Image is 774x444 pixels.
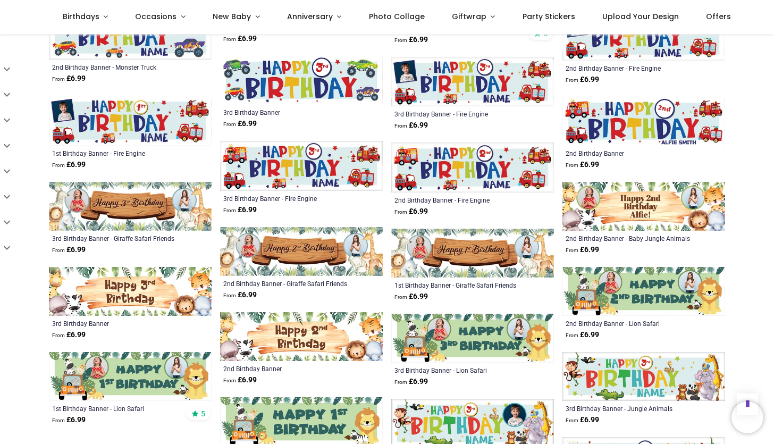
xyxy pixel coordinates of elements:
a: 2nd Birthday Banner - Baby Jungle Animals [566,234,691,242]
img: Happy 3rd Birthday Banner - Baby Jungle Animals [49,267,212,316]
span: Photo Collage [369,11,425,22]
span: From [394,209,407,215]
a: 2nd Birthday Banner [566,149,691,157]
strong: £ 6.99 [223,375,257,386]
strong: £ 6.99 [394,120,428,131]
img: Personalised Happy 1st Birthday Banner - Lion Safari - 2 Photo Upload [49,352,212,401]
strong: £ 6.99 [223,290,257,300]
img: Personalised Happy 1st Birthday Banner - Giraffe Safari Friends - 2 Photo Upload [391,229,554,278]
img: Personalised Happy 3rd Birthday Banner - Lion Safari - 2 Photo Upload [391,314,554,363]
a: 3rd Birthday Banner - Jungle Animals [566,404,691,413]
img: Personalised Happy 2nd Birthday Banner - Giraffe Safari Friends - 2 Photo Upload [220,227,383,276]
img: Personalised Happy 3rd Birthday Banner - Fire Engine - Custom Name & 1 Photo Upload [391,57,554,106]
span: From [566,247,578,253]
strong: £ 6.99 [394,376,428,387]
a: 3rd Birthday Banner [52,319,177,328]
a: 2nd Birthday Banner [223,364,348,373]
span: From [394,294,407,300]
strong: £ 6.99 [52,160,86,170]
strong: £ 6.99 [394,35,428,45]
a: 2nd Birthday Banner - Lion Safari [566,319,691,328]
span: From [52,332,65,338]
iframe: Brevo live chat [731,401,763,433]
a: 2nd Birthday Banner - Fire Engine [566,64,691,72]
img: Happy 2nd Birthday Banner - Baby Jungle Animals [220,312,383,361]
span: Occasions [135,11,176,22]
strong: £ 6.99 [566,415,599,425]
strong: £ 6.99 [394,291,428,302]
a: 2nd Birthday Banner - Fire Engine [394,196,519,204]
img: Personalised Happy 2nd Birthday Banner - Monster Truck - Custom Name [49,10,212,60]
span: From [223,292,236,298]
span: From [566,332,578,338]
span: From [52,247,65,253]
a: 1st Birthday Banner - Lion Safari [52,404,177,413]
img: Happy 2nd Birthday Banner - Fire Engine [562,97,725,146]
span: Offers [706,11,731,22]
strong: £ 6.99 [566,330,599,340]
span: Birthdays [63,11,99,22]
strong: £ 6.99 [52,415,86,425]
a: 2nd Birthday Banner - Monster Truck [52,63,177,71]
strong: £ 6.99 [52,330,86,340]
a: 3rd Birthday Banner - Lion Safari [394,366,519,374]
strong: £ 6.99 [566,74,599,85]
span: From [223,207,236,213]
strong: £ 6.99 [223,33,257,44]
img: Personalised Happy 1st Birthday Banner - Fire Engine - Custom Name & 1 Photo Upload [49,96,212,145]
img: Personalised Happy 2nd Birthday Banner - Lion Safari - 2 Photo Upload [562,267,725,316]
a: 3rd Birthday Banner - Fire Engine [394,110,519,118]
span: From [394,379,407,385]
a: 1st Birthday Banner - Fire Engine [52,149,177,157]
span: Giftwrap [452,11,486,22]
img: Personalised Happy 2nd Birthday Banner - Baby Jungle Animals - 2 Photo Upload [562,182,725,231]
img: Happy 3rd Birthday Banner - Monster Truck [220,56,383,105]
span: Party Stickers [523,11,575,22]
span: From [223,378,236,383]
span: Upload Your Design [602,11,679,22]
strong: £ 6.99 [52,245,86,255]
img: Personalised Happy 3rd Birthday Banner - Jungle Animals - Custom Name [562,352,725,401]
a: 2nd Birthday Banner - Giraffe Safari Friends [223,279,348,288]
span: From [566,162,578,168]
strong: £ 6.99 [223,119,257,129]
strong: £ 6.99 [566,160,599,170]
strong: £ 6.99 [566,245,599,255]
img: Personalised Happy 3rd Birthday Banner - Giraffe Safari Friends - 2 Photo Upload [49,182,212,231]
strong: £ 6.99 [52,73,86,84]
a: 1st Birthday Banner - Giraffe Safari Friends [394,281,519,289]
a: 3rd Birthday Banner - Fire Engine [223,194,348,203]
span: From [223,36,236,42]
span: 5 [201,409,205,418]
span: From [394,123,407,129]
img: Personalised Happy 3rd Birthday Banner - Fire Engine - Custom Name [220,141,383,191]
span: From [52,417,65,423]
span: Anniversary [287,11,333,22]
span: From [394,37,407,43]
span: From [223,121,236,127]
span: New Baby [213,11,251,22]
span: From [52,76,65,82]
strong: £ 6.99 [394,206,428,217]
a: 3rd Birthday Banner [223,108,348,116]
img: Personalised Happy 2nd Birthday Banner - Fire Engine - Custom Name & 1 Photo Upload [562,11,725,60]
a: 3rd Birthday Banner - Giraffe Safari Friends [52,234,177,242]
strong: £ 6.99 [223,205,257,215]
img: Personalised Happy 2nd Birthday Banner - Fire Engine - Custom Name [391,143,554,192]
span: From [566,77,578,83]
